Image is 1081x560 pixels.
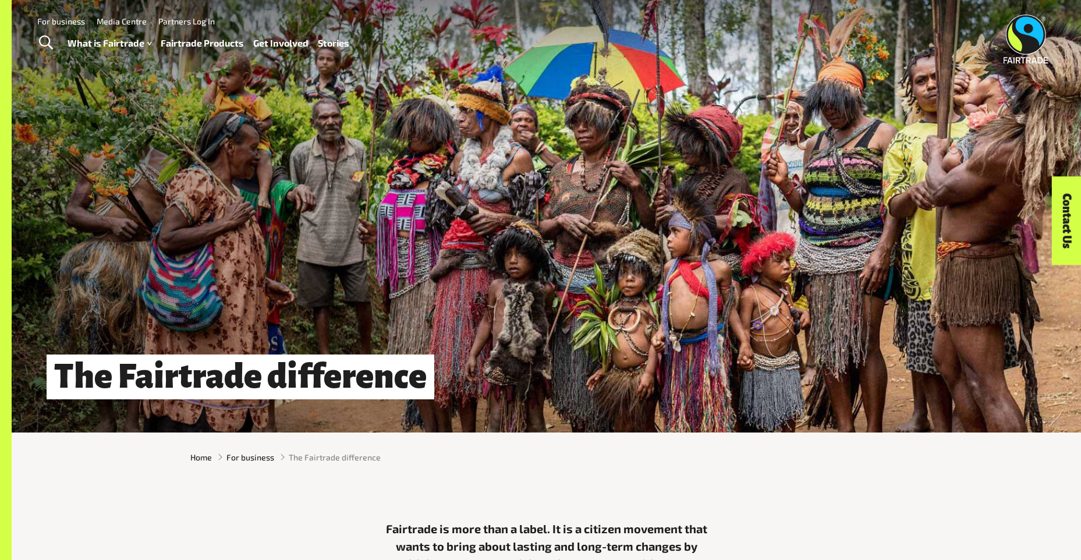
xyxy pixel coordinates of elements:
[158,16,215,26] a: Partners Log In
[31,29,60,58] a: Toggle Search
[289,451,381,463] span: The Fairtrade difference
[190,451,212,463] a: Home
[47,355,434,399] h1: The Fairtrade difference
[68,35,151,52] a: What is Fairtrade
[37,16,85,26] a: For business
[1004,15,1048,63] img: Fairtrade Australia New Zealand logo
[226,451,274,463] a: For business
[253,35,309,52] a: Get Involved
[97,16,147,26] a: Media Centre
[161,35,244,52] a: Fairtrade Products
[318,35,349,52] a: Stories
